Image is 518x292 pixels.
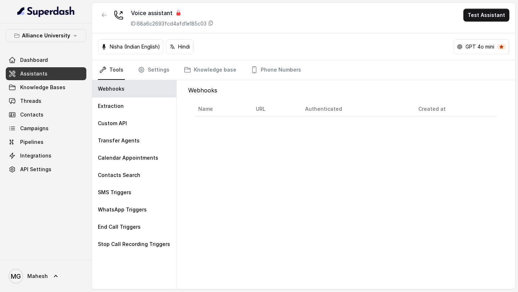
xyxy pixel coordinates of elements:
p: Calendar Appointments [98,154,158,161]
p: Webhooks [98,85,124,92]
div: Voice assistant [131,9,214,17]
a: API Settings [6,163,86,176]
a: Contacts [6,108,86,121]
p: WhatsApp Triggers [98,206,147,213]
th: Name [195,102,250,117]
a: Pipelines [6,136,86,149]
p: End Call Triggers [98,223,141,231]
a: Phone Numbers [249,60,303,80]
img: light.svg [17,6,75,17]
p: Custom API [98,120,127,127]
span: Campaigns [20,125,49,132]
p: ID: 68a6c2693fcd4afd1e185c03 [131,20,206,27]
text: MG [11,273,21,280]
span: Pipelines [20,138,44,146]
a: Campaigns [6,122,86,135]
span: Knowledge Bases [20,84,65,91]
p: Webhooks [188,86,217,95]
p: Stop Call Recording Triggers [98,241,170,248]
p: Transfer Agents [98,137,140,144]
span: Integrations [20,152,51,159]
a: Dashboard [6,54,86,67]
span: API Settings [20,166,51,173]
p: Extraction [98,102,124,110]
span: Dashboard [20,56,48,64]
span: Assistants [20,70,47,77]
th: URL [250,102,300,117]
nav: Tabs [98,60,509,80]
p: Hindi [178,43,190,50]
a: Knowledge Bases [6,81,86,94]
a: Assistants [6,67,86,80]
th: Authenticated [299,102,413,117]
a: Tools [98,60,125,80]
p: Contacts Search [98,172,140,179]
span: Mahesh [27,273,48,280]
th: Created at [413,102,496,117]
button: Test Assistant [463,9,509,22]
a: Settings [136,60,171,80]
a: Mahesh [6,266,86,286]
p: Nisha (Indian English) [110,43,160,50]
span: Threads [20,97,41,105]
svg: openai logo [457,44,463,50]
p: Alliance University [22,31,70,40]
a: Integrations [6,149,86,162]
p: SMS Triggers [98,189,131,196]
a: Threads [6,95,86,108]
a: Knowledge base [182,60,238,80]
span: Contacts [20,111,44,118]
button: Alliance University [6,29,86,42]
p: GPT 4o mini [465,43,494,50]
